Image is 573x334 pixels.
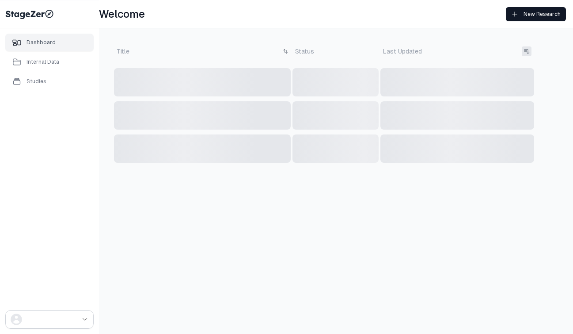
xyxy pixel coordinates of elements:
div: Internal Data [27,58,59,65]
button: drop down button [5,310,94,329]
div: Dashboard [27,39,56,46]
a: Studies [5,73,94,90]
h1: Welcome [99,7,145,21]
a: Dashboard [5,34,94,51]
td: Last Updated [379,42,535,60]
td: Status [292,42,380,60]
a: Internal Data [5,53,94,71]
button: drop down button [283,47,288,56]
td: Title [113,42,292,60]
div: Studies [27,78,46,85]
a: New Research [506,7,566,21]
